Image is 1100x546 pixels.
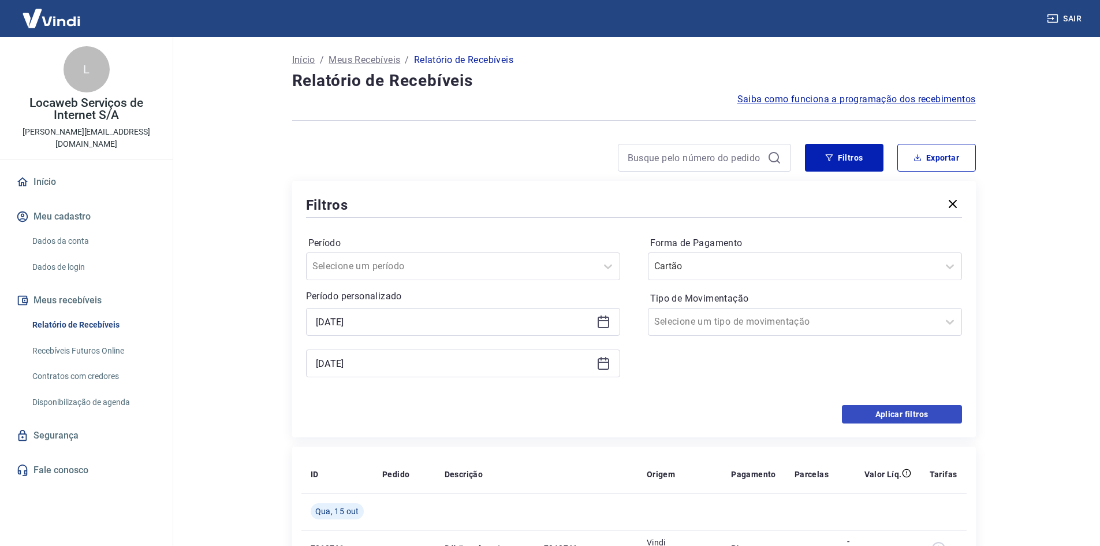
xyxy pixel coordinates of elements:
p: / [320,53,324,67]
p: Tarifas [930,469,957,480]
p: Pedido [382,469,409,480]
button: Sair [1045,8,1086,29]
p: Parcelas [795,469,829,480]
h4: Relatório de Recebíveis [292,69,976,92]
p: Valor Líq. [864,469,902,480]
button: Meu cadastro [14,204,159,229]
a: Fale conosco [14,458,159,483]
span: Qua, 15 out [315,506,359,517]
h5: Filtros [306,196,349,214]
a: Saiba como funciona a programação dos recebimentos [737,92,976,106]
div: L [64,46,110,92]
p: / [405,53,409,67]
button: Exportar [897,144,976,172]
a: Relatório de Recebíveis [28,313,159,337]
input: Data final [316,355,592,372]
p: Período personalizado [306,289,620,303]
a: Dados de login [28,255,159,279]
label: Tipo de Movimentação [650,292,960,306]
a: Recebíveis Futuros Online [28,339,159,363]
p: Locaweb Serviços de Internet S/A [9,97,163,121]
button: Aplicar filtros [842,405,962,424]
p: Descrição [445,469,483,480]
a: Contratos com credores [28,365,159,388]
label: Forma de Pagamento [650,236,960,250]
a: Início [14,169,159,195]
p: [PERSON_NAME][EMAIL_ADDRESS][DOMAIN_NAME] [9,126,163,150]
a: Segurança [14,423,159,448]
p: Relatório de Recebíveis [414,53,513,67]
input: Data inicial [316,313,592,330]
p: ID [311,469,319,480]
img: Vindi [14,1,89,36]
a: Disponibilização de agenda [28,391,159,414]
input: Busque pelo número do pedido [628,149,763,166]
a: Dados da conta [28,229,159,253]
a: Meus Recebíveis [329,53,400,67]
label: Período [308,236,618,250]
a: Início [292,53,315,67]
p: Pagamento [731,469,776,480]
button: Meus recebíveis [14,288,159,313]
p: Origem [647,469,675,480]
button: Filtros [805,144,883,172]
